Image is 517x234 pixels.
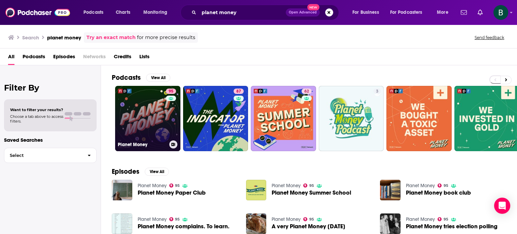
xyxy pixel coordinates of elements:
[406,190,471,196] a: Planet Money book club
[432,7,457,18] button: open menu
[145,168,169,176] button: View All
[183,86,248,151] a: 87
[5,6,70,19] img: Podchaser - Follow, Share and Rate Podcasts
[246,180,267,200] img: Planet Money Summer School
[138,216,167,222] a: Planet Money
[23,51,45,65] a: Podcasts
[53,51,75,65] a: Episodes
[10,114,63,124] span: Choose a tab above to access filters.
[380,213,401,234] img: Planet Money tries election polling
[390,8,422,17] span: For Podcasters
[137,34,195,41] span: for more precise results
[302,89,312,94] a: 62
[286,8,320,16] button: Open AdvancedNew
[4,83,97,93] h2: Filter By
[272,190,351,196] a: Planet Money Summer School
[473,35,506,40] button: Send feedback
[307,4,319,10] span: New
[112,167,139,176] h2: Episodes
[493,5,508,20] button: Show profile menu
[4,153,82,158] span: Select
[246,213,267,234] img: A very Planet Money Thanksgiving
[444,184,448,187] span: 95
[47,34,81,41] h3: planet money
[175,184,180,187] span: 95
[22,34,39,41] h3: Search
[289,11,317,14] span: Open Advanced
[112,73,141,82] h2: Podcasts
[112,73,170,82] a: PodcastsView All
[169,88,173,95] span: 95
[4,137,97,143] p: Saved Searches
[406,224,497,229] a: Planet Money tries election polling
[138,224,230,229] a: Planet Money complains. To learn.
[116,8,130,17] span: Charts
[309,184,314,187] span: 95
[139,7,176,18] button: open menu
[87,34,136,41] a: Try an exact match
[348,7,387,18] button: open menu
[112,213,132,234] img: Planet Money complains. To learn.
[444,218,448,221] span: 95
[493,5,508,20] span: Logged in as betsy46033
[352,8,379,17] span: For Business
[406,216,435,222] a: Planet Money
[111,7,134,18] a: Charts
[438,217,448,221] a: 95
[146,74,170,82] button: View All
[458,7,470,18] a: Show notifications dropdown
[4,148,97,163] button: Select
[303,217,314,221] a: 95
[114,51,131,65] a: Credits
[438,183,448,188] a: 95
[112,180,132,200] a: Planet Money Paper Club
[272,183,301,189] a: Planet Money
[437,8,448,17] span: More
[83,51,106,65] span: Networks
[112,167,169,176] a: EpisodesView All
[272,224,345,229] a: A very Planet Money Thanksgiving
[303,183,314,188] a: 95
[169,183,180,188] a: 95
[373,89,381,94] a: 3
[406,183,435,189] a: Planet Money
[493,5,508,20] img: User Profile
[118,142,167,147] h3: Planet Money
[386,7,432,18] button: open menu
[475,7,485,18] a: Show notifications dropdown
[234,89,244,94] a: 87
[79,7,112,18] button: open menu
[199,7,286,18] input: Search podcasts, credits, & more...
[175,218,180,221] span: 95
[236,88,241,95] span: 87
[319,86,384,151] a: 3
[272,224,345,229] span: A very Planet Money [DATE]
[138,183,167,189] a: Planet Money
[143,8,167,17] span: Monitoring
[187,5,345,20] div: Search podcasts, credits, & more...
[8,51,14,65] a: All
[115,86,180,151] a: 95Planet Money
[380,180,401,200] img: Planet Money book club
[376,88,378,95] span: 3
[10,107,63,112] span: Want to filter your results?
[272,216,301,222] a: Planet Money
[138,190,206,196] a: Planet Money Paper Club
[251,86,316,151] a: 62
[139,51,149,65] a: Lists
[494,198,510,214] div: Open Intercom Messenger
